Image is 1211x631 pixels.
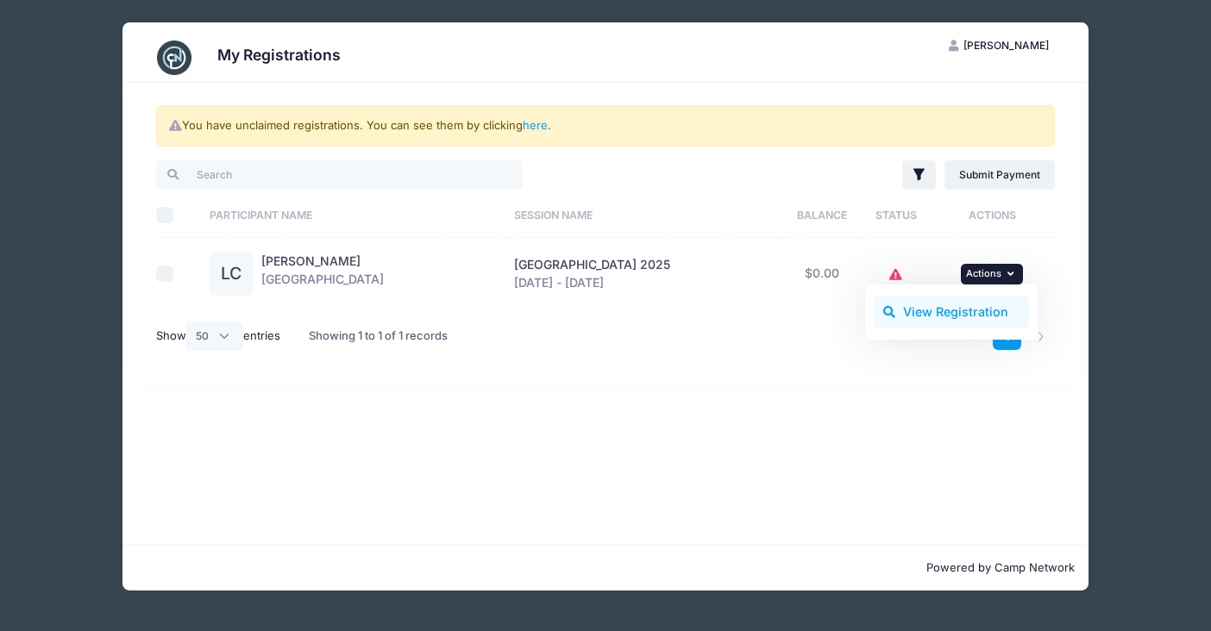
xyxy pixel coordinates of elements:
[136,559,1075,577] p: Powered by Camp Network
[201,192,505,238] th: Participant Name: activate to sort column ascending
[966,267,1001,279] span: Actions
[944,160,1056,190] a: Submit Payment
[505,192,781,238] th: Session Name: activate to sort column ascending
[309,316,448,356] div: Showing 1 to 1 of 1 records
[514,257,670,272] span: [GEOGRAPHIC_DATA] 2025
[874,296,1030,328] a: View Registration
[217,46,341,64] h3: My Registrations
[156,322,280,351] label: Show entries
[863,192,929,238] th: Status: activate to sort column ascending
[156,160,523,190] input: Search
[781,238,863,309] td: $0.00
[961,264,1023,284] button: Actions
[186,322,243,351] select: Showentries
[210,267,253,282] a: LC
[261,253,384,296] div: [GEOGRAPHIC_DATA]
[156,192,201,238] th: Select All
[156,105,1055,147] div: You have unclaimed registrations. You can see them by clicking .
[929,192,1055,238] th: Actions: activate to sort column ascending
[963,39,1049,52] span: [PERSON_NAME]
[934,31,1064,60] button: [PERSON_NAME]
[514,256,773,292] div: [DATE] - [DATE]
[210,253,253,296] div: LC
[523,118,548,132] a: here
[157,41,191,75] img: CampNetwork
[781,192,863,238] th: Balance: activate to sort column ascending
[261,253,361,268] a: [PERSON_NAME]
